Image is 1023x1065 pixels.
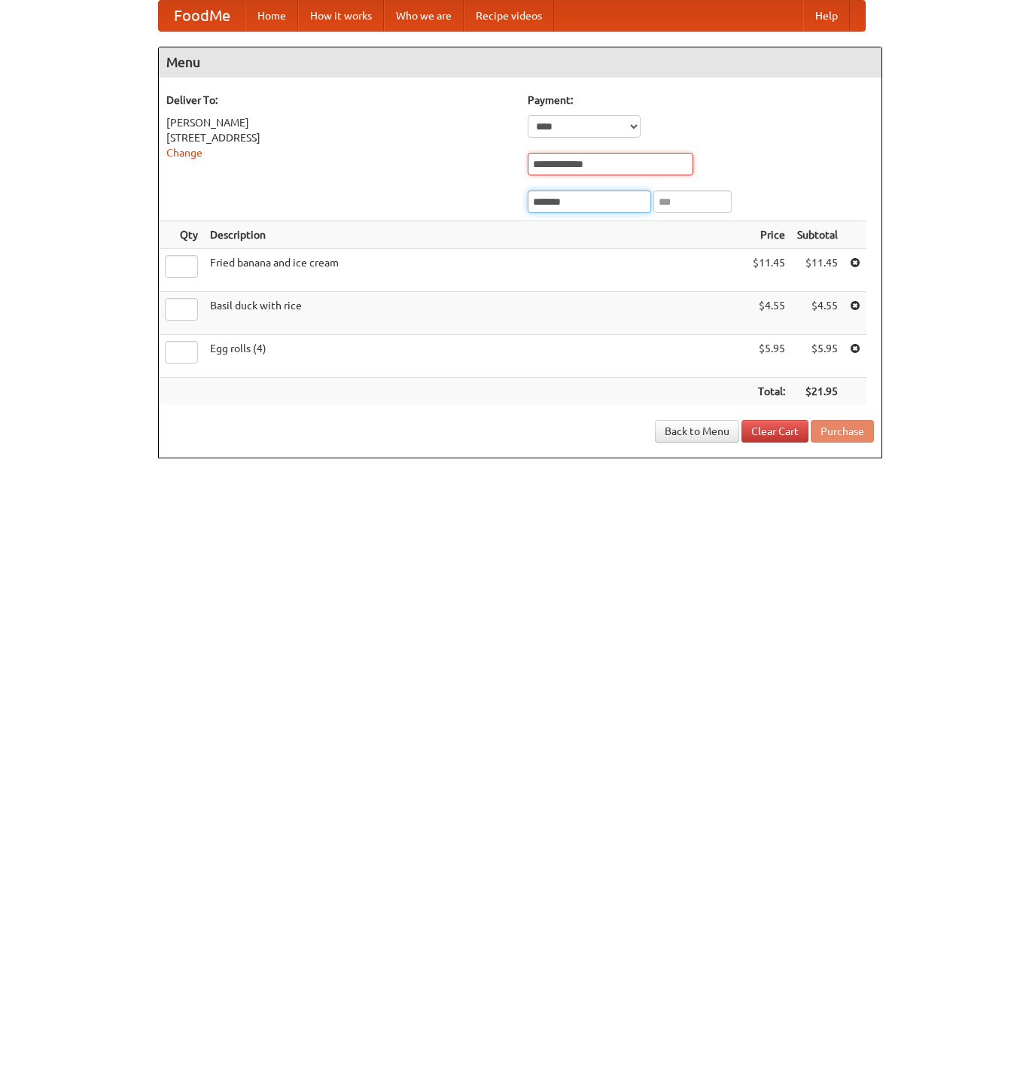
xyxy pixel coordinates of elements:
[741,420,808,443] a: Clear Cart
[803,1,850,31] a: Help
[159,221,204,249] th: Qty
[791,335,844,378] td: $5.95
[166,93,513,108] h5: Deliver To:
[791,221,844,249] th: Subtotal
[159,47,881,78] h4: Menu
[166,130,513,145] div: [STREET_ADDRESS]
[747,292,791,335] td: $4.55
[204,292,747,335] td: Basil duck with rice
[298,1,384,31] a: How it works
[747,335,791,378] td: $5.95
[204,249,747,292] td: Fried banana and ice cream
[204,221,747,249] th: Description
[159,1,245,31] a: FoodMe
[204,335,747,378] td: Egg rolls (4)
[245,1,298,31] a: Home
[166,115,513,130] div: [PERSON_NAME]
[747,221,791,249] th: Price
[791,292,844,335] td: $4.55
[464,1,554,31] a: Recipe videos
[528,93,874,108] h5: Payment:
[811,420,874,443] button: Purchase
[655,420,739,443] a: Back to Menu
[166,147,202,159] a: Change
[747,378,791,406] th: Total:
[791,378,844,406] th: $21.95
[384,1,464,31] a: Who we are
[791,249,844,292] td: $11.45
[747,249,791,292] td: $11.45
